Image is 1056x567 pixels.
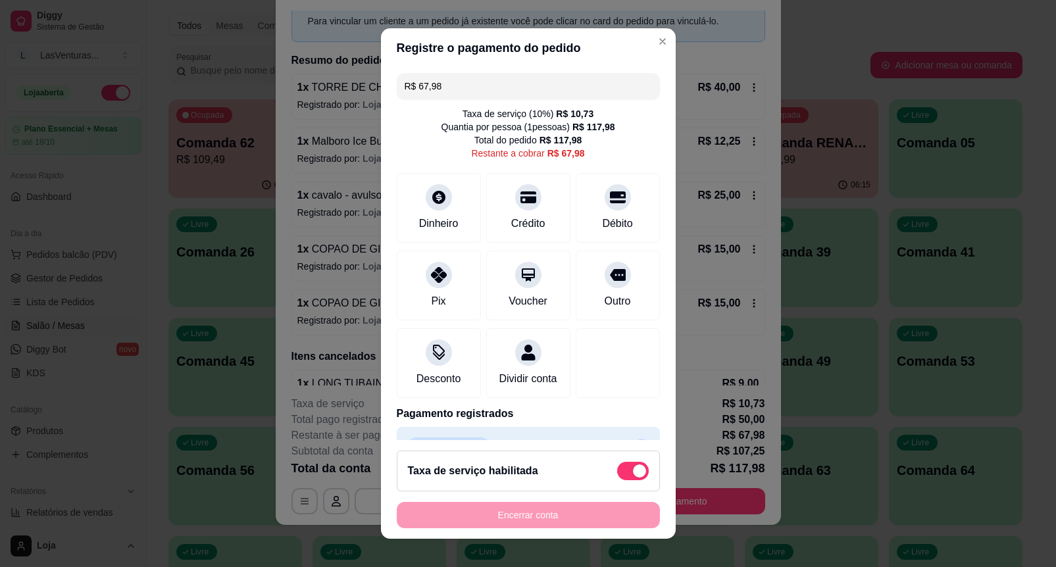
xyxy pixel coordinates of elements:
div: Outro [604,293,630,309]
div: R$ 117,98 [572,120,615,134]
div: R$ 117,98 [540,134,582,147]
div: Débito [602,216,632,232]
p: Pagamento registrados [397,406,660,422]
div: Dinheiro [419,216,459,232]
h2: Taxa de serviço habilitada [408,463,538,479]
div: Restante a cobrar [471,147,584,160]
div: R$ 10,73 [556,107,593,120]
div: Pix [431,293,445,309]
div: R$ 67,98 [547,147,585,160]
p: Cartão de débito [407,437,490,456]
div: Desconto [416,371,461,387]
div: Voucher [509,293,547,309]
div: Total do pedido [474,134,582,147]
div: Crédito [511,216,545,232]
header: Registre o pagamento do pedido [381,28,676,68]
p: R$ 40,00 [586,439,628,455]
div: Quantia por pessoa ( 1 pessoas) [441,120,615,134]
div: Taxa de serviço ( 10 %) [463,107,593,120]
div: Dividir conta [499,371,557,387]
button: Close [652,31,673,52]
input: Ex.: hambúrguer de cordeiro [405,73,652,99]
